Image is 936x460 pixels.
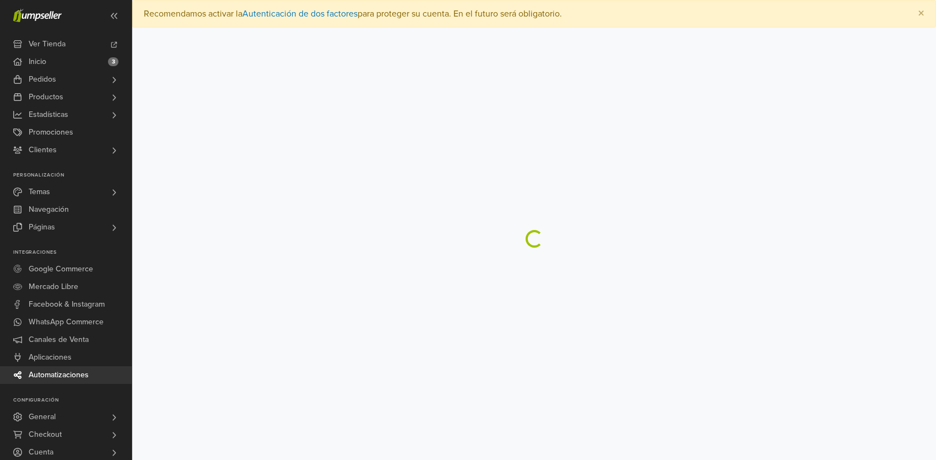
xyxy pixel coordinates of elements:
span: 3 [108,57,118,66]
span: Inicio [29,53,46,71]
span: Aplicaciones [29,349,72,366]
span: Ver Tienda [29,35,66,53]
span: Páginas [29,218,55,236]
span: × [918,6,924,22]
span: Clientes [29,141,57,159]
p: Integraciones [13,249,132,256]
span: Google Commerce [29,260,93,278]
span: Productos [29,88,63,106]
button: Close [907,1,935,27]
span: General [29,408,56,426]
p: Configuración [13,397,132,404]
span: WhatsApp Commerce [29,313,104,331]
span: Mercado Libre [29,278,78,296]
span: Temas [29,183,50,201]
span: Navegación [29,201,69,218]
span: Checkout [29,426,62,443]
span: Canales de Venta [29,331,89,349]
a: Autenticación de dos factores [242,8,358,19]
span: Promociones [29,124,73,141]
span: Estadísticas [29,106,68,124]
span: Pedidos [29,71,56,88]
span: Automatizaciones [29,366,89,384]
p: Personalización [13,172,132,179]
span: Facebook & Instagram [29,296,105,313]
